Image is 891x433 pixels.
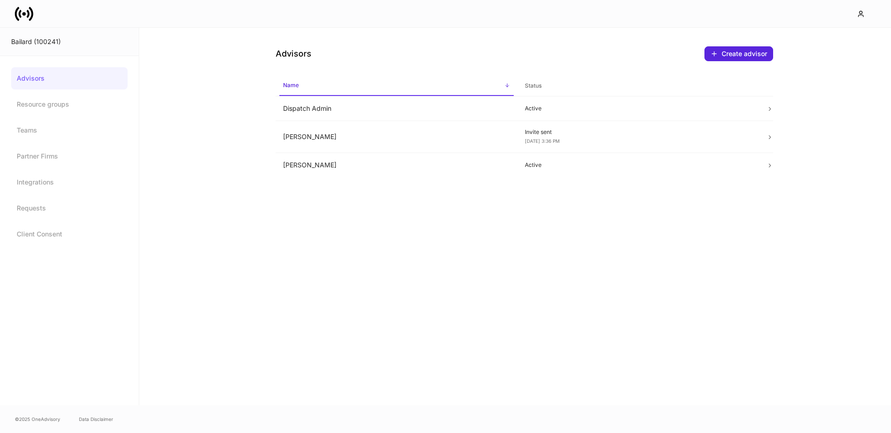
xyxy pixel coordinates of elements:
[15,415,60,423] span: © 2025 OneAdvisory
[525,105,752,112] p: Active
[525,161,752,169] p: Active
[276,153,517,178] td: [PERSON_NAME]
[11,119,128,141] a: Teams
[276,96,517,121] td: Dispatch Admin
[276,48,311,59] h4: Advisors
[525,128,752,136] p: Invite sent
[11,67,128,89] a: Advisors
[704,46,773,61] button: Create advisor
[710,50,767,57] div: Create advisor
[79,415,113,423] a: Data Disclaimer
[11,223,128,245] a: Client Consent
[521,76,755,96] span: Status
[11,93,128,115] a: Resource groups
[276,121,517,153] td: [PERSON_NAME]
[11,197,128,219] a: Requests
[11,37,128,46] div: Bailard (100241)
[11,171,128,193] a: Integrations
[525,138,560,144] span: [DATE] 3:36 PM
[283,81,299,89] h6: Name
[11,145,128,167] a: Partner Firms
[279,76,514,96] span: Name
[525,81,542,90] h6: Status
